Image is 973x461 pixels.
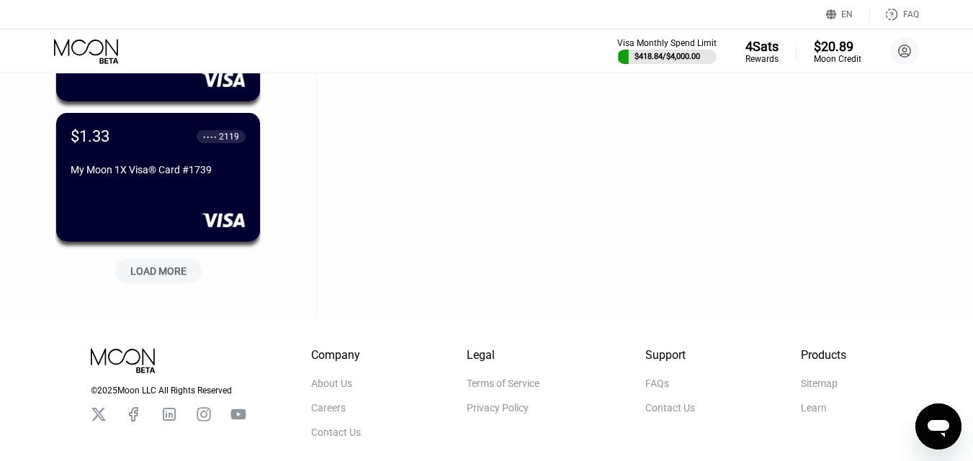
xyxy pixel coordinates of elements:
div: Learn [801,402,827,414]
div: FAQ [903,9,919,19]
div: Privacy Policy [467,402,529,414]
div: Contact Us [645,402,695,414]
div: $20.89Moon Credit [814,39,861,64]
div: Contact Us [311,426,361,438]
div: ● ● ● ● [203,134,217,139]
div: Sitemap [801,378,838,389]
div: LOAD MORE [104,253,212,283]
div: FAQs [645,378,669,389]
div: EN [841,9,853,19]
div: Careers [311,402,346,414]
div: $1.33 [71,127,109,145]
div: FAQ [870,7,919,22]
div: $1.33● ● ● ●2119My Moon 1X Visa® Card #1739 [56,113,260,242]
div: About Us [311,378,352,389]
iframe: Button to launch messaging window, conversation in progress [915,403,961,449]
div: Visa Monthly Spend Limit [617,38,717,48]
div: Products [801,348,846,362]
div: 4 Sats [745,39,779,54]
div: My Moon 1X Visa® Card #1739 [71,164,246,175]
div: Terms of Service [467,378,539,389]
div: Moon Credit [814,54,861,64]
div: © 2025 Moon LLC All Rights Reserved [91,385,246,396]
div: $20.89 [814,39,861,54]
div: Rewards [745,54,779,64]
div: Visa Monthly Spend Limit$418.84/$4,000.00 [617,38,717,64]
div: Company [311,348,361,362]
div: Legal [467,348,539,362]
div: 4SatsRewards [745,39,779,64]
div: $418.84 / $4,000.00 [635,52,700,61]
div: EN [826,7,870,22]
div: Support [645,348,695,362]
div: 2119 [219,132,239,142]
div: LOAD MORE [130,265,187,278]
